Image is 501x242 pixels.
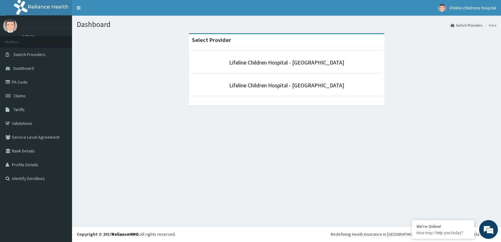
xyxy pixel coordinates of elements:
[416,224,470,229] div: We're Online!
[103,3,118,18] div: Minimize live chat window
[450,5,496,11] span: lifeline childrens hospital
[229,59,344,66] a: Lifeline Children Hospital - [GEOGRAPHIC_DATA]
[33,35,105,43] div: Chat with us now
[72,226,501,242] footer: All rights reserved.
[416,230,470,235] p: How may I help you today?
[13,93,26,99] span: Claims
[3,19,17,33] img: User Image
[12,31,25,47] img: d_794563401_company_1708531726252_794563401
[13,107,25,112] span: Tariffs
[112,231,139,237] a: RelianceHMO
[229,82,344,89] a: Lifeline Children Hospital - [GEOGRAPHIC_DATA]
[22,25,84,31] p: lifeline childrens hospital
[451,23,482,28] a: Switch Providers
[192,36,231,44] strong: Select Provider
[3,171,119,193] textarea: Type your message and hit 'Enter'
[13,52,45,57] span: Switch Providers
[438,4,446,12] img: User Image
[77,231,140,237] strong: Copyright © 2017 .
[483,23,496,28] li: Here
[36,79,86,142] span: We're online!
[331,231,496,237] div: Redefining Heath Insurance in [GEOGRAPHIC_DATA] using Telemedicine and Data Science!
[13,65,34,71] span: Dashboard
[77,20,496,28] h1: Dashboard
[22,34,37,39] a: Online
